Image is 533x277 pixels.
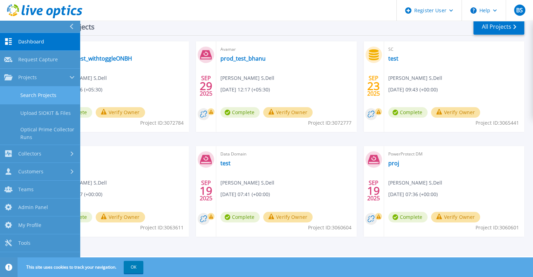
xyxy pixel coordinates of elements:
span: Project ID: 3060604 [308,224,351,231]
span: BS [516,7,523,13]
span: Project ID: 3063611 [140,224,184,231]
span: Project ID: 3065441 [476,119,519,127]
span: This site uses cookies to track your navigation. [19,261,143,273]
span: SC [388,46,520,53]
div: SEP 2025 [199,178,213,203]
div: SEP 2025 [199,73,213,99]
span: Project ID: 3060601 [476,224,519,231]
span: Admin Panel [18,204,48,210]
span: PowerProtect DM [388,150,520,158]
span: Avamar [53,46,185,53]
span: Customers [18,168,43,175]
a: All Projects [473,19,524,35]
span: [DATE] 07:36 (+00:00) [388,191,438,198]
span: My Profile [18,222,41,228]
span: [PERSON_NAME] S , Dell [220,179,274,187]
span: [DATE] 09:43 (+00:00) [388,86,438,94]
span: Teams [18,186,34,193]
span: Tools [18,240,30,246]
span: Data Domain [220,150,352,158]
span: Complete [220,107,260,118]
span: [DATE] 07:41 (+00:00) [220,191,270,198]
button: Verify Owner [431,212,480,222]
a: proj [388,160,399,167]
span: 29 [200,83,212,89]
button: Verify Owner [96,107,145,118]
span: Complete [388,107,428,118]
span: Dashboard [18,39,44,45]
span: Project ID: 3072777 [308,119,351,127]
span: Request Capture [18,56,58,63]
span: Collectors [18,151,41,157]
button: Verify Owner [263,107,313,118]
button: Verify Owner [431,107,480,118]
span: SC [53,150,185,158]
span: 23 [367,83,380,89]
a: prod_test_bhanu [220,55,266,62]
a: test [220,160,231,167]
span: [DATE] 12:17 (+05:30) [220,86,270,94]
span: [PERSON_NAME] S , Dell [388,179,442,187]
a: test [388,55,398,62]
span: Complete [220,212,260,222]
span: Complete [388,212,428,222]
span: Avamar [220,46,352,53]
span: 19 [200,188,212,194]
button: Verify Owner [263,212,313,222]
span: [PERSON_NAME] S , Dell [388,74,442,82]
div: SEP 2025 [367,178,380,203]
button: OK [124,261,143,273]
a: Avamar_test_withtoggleONBH [53,55,132,62]
span: Project ID: 3072784 [140,119,184,127]
div: SEP 2025 [367,73,380,99]
button: Verify Owner [96,212,145,222]
span: Projects [18,74,37,81]
span: [PERSON_NAME] S , Dell [220,74,274,82]
span: 19 [367,188,380,194]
